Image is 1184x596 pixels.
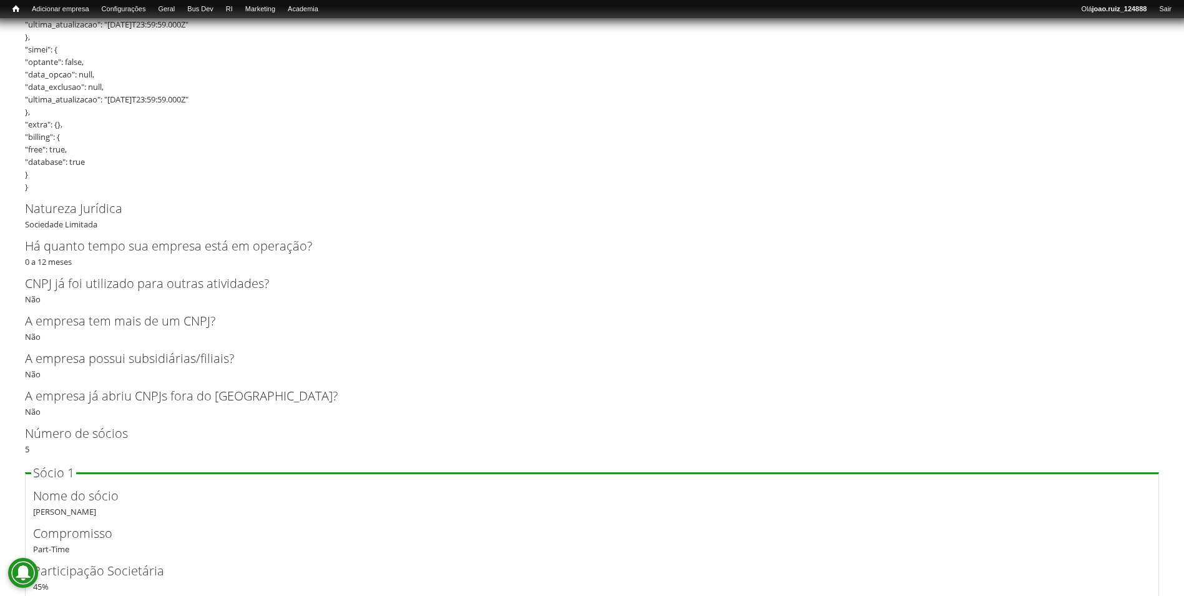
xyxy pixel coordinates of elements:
[25,349,1138,368] label: A empresa possui subsidiárias/filiais?
[25,199,1159,231] div: Sociedade Limitada
[25,274,1159,305] div: Não
[12,4,19,13] span: Início
[25,387,1138,405] label: A empresa já abriu CNPJs fora do [GEOGRAPHIC_DATA]?
[95,3,152,16] a: Configurações
[33,524,1130,543] label: Compromisso
[33,464,74,481] span: Sócio 1
[33,562,1151,593] div: 45
[25,237,1138,256] label: Há quanto tempo sua empresa está em operação?
[25,312,1138,330] label: A empresa tem mais de um CNPJ?
[25,424,1138,443] label: Número de sócios
[25,312,1159,343] div: Não
[26,3,95,16] a: Adicionar empresa
[25,274,1138,293] label: CNPJ já foi utilizado para outras atividades?
[33,487,1151,518] div: [PERSON_NAME]
[25,349,1159,380] div: Não
[1153,3,1178,16] a: Sair
[1092,5,1147,12] strong: joao.ruiz_124888
[181,3,220,16] a: Bus Dev
[25,424,1159,455] div: 5
[33,487,1130,505] label: Nome do sócio
[33,524,1151,555] div: Part-Time
[1075,3,1153,16] a: Olájoao.ruiz_124888
[42,581,49,592] span: %
[33,562,1130,580] label: Participação Societária
[281,3,325,16] a: Academia
[25,199,1138,218] label: Natureza Jurídica
[6,3,26,15] a: Início
[220,3,239,16] a: RI
[25,237,1159,268] div: 0 a 12 meses
[239,3,281,16] a: Marketing
[25,387,1159,418] div: Não
[152,3,181,16] a: Geral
